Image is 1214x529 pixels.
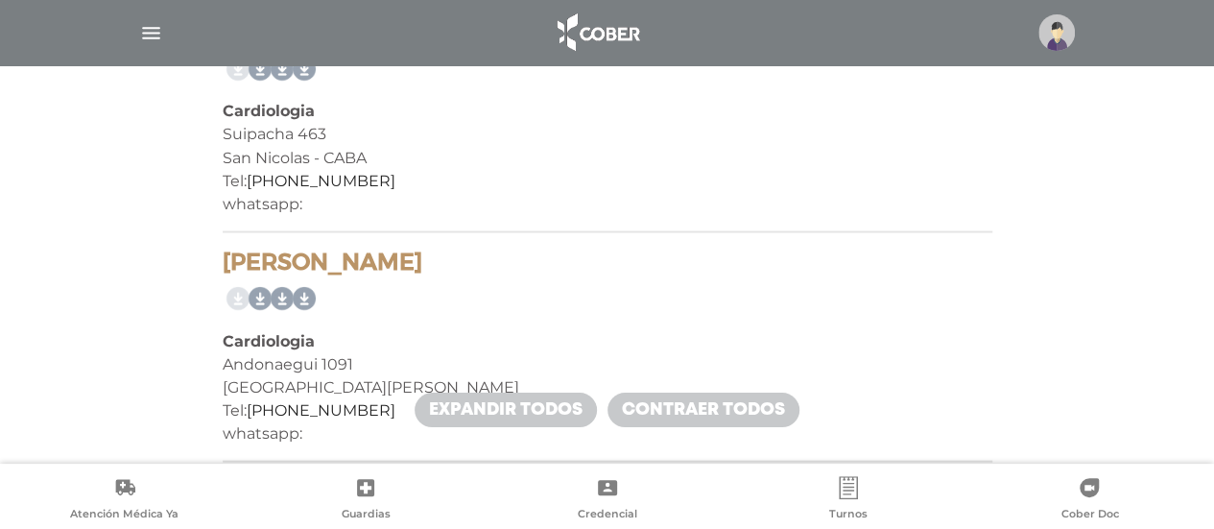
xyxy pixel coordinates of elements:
div: [GEOGRAPHIC_DATA][PERSON_NAME] [223,375,992,398]
img: profile-placeholder.svg [1038,14,1075,51]
div: Andonaegui 1091 [223,352,992,375]
a: Turnos [727,476,968,525]
a: Atención Médica Ya [4,476,245,525]
h4: [PERSON_NAME] [223,248,992,276]
a: [PHONE_NUMBER] [247,171,395,189]
div: Suipacha 463 [223,123,992,146]
img: logo_cober_home-white.png [547,10,648,56]
b: Cardiologia [223,331,315,349]
span: Credencial [578,507,637,524]
a: Expandir todos [415,393,597,427]
div: San Nicolas - CABA [223,146,992,169]
span: Cober Doc [1060,507,1118,524]
img: Cober_menu-lines-white.svg [139,21,163,45]
span: Guardias [342,507,391,524]
a: Guardias [245,476,486,525]
span: Turnos [829,507,868,524]
a: Cober Doc [969,476,1210,525]
div: whatsapp: [223,192,992,215]
a: Contraer todos [607,393,799,427]
span: Atención Médica Ya [70,507,179,524]
a: Credencial [487,476,727,525]
div: whatsapp: [223,421,992,445]
div: Tel: [223,169,992,192]
b: Cardiologia [223,102,315,120]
